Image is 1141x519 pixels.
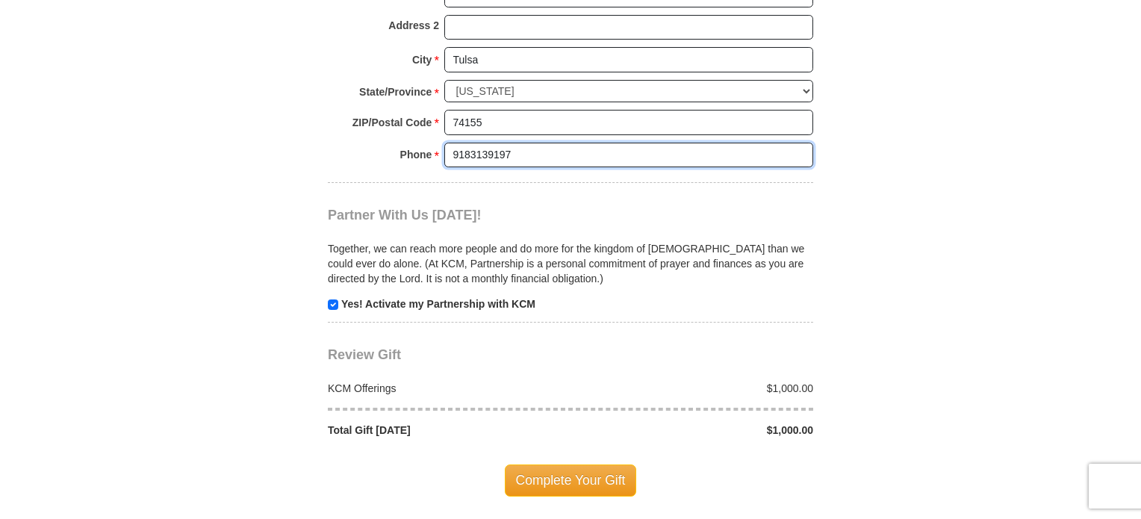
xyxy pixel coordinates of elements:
div: $1,000.00 [570,423,821,438]
strong: Address 2 [388,15,439,36]
span: Complete Your Gift [505,464,637,496]
div: $1,000.00 [570,381,821,396]
span: Partner With Us [DATE]! [328,208,482,223]
strong: ZIP/Postal Code [352,112,432,133]
p: Together, we can reach more people and do more for the kingdom of [DEMOGRAPHIC_DATA] than we coul... [328,241,813,286]
strong: Phone [400,144,432,165]
strong: State/Province [359,81,432,102]
strong: City [412,49,432,70]
div: KCM Offerings [320,381,571,396]
span: Review Gift [328,347,401,362]
div: Total Gift [DATE] [320,423,571,438]
strong: Yes! Activate my Partnership with KCM [341,298,535,310]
